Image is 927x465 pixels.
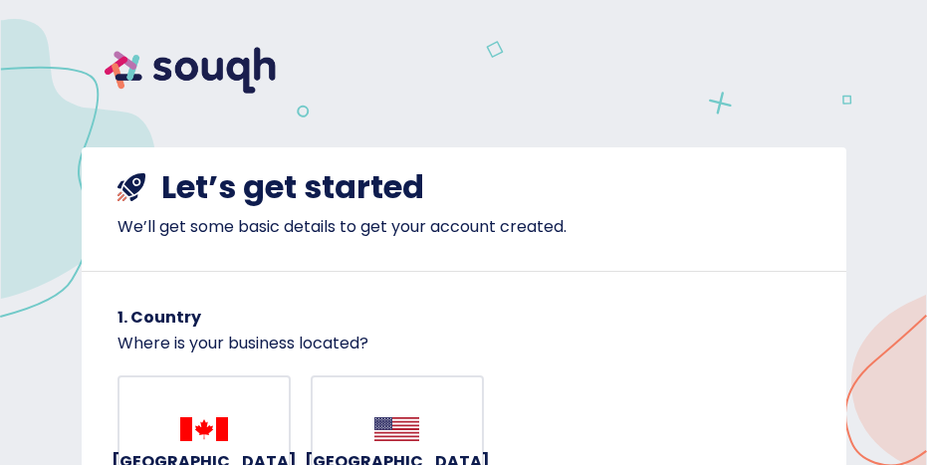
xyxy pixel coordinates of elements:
[82,24,299,116] img: souqh logo
[180,417,228,441] img: Flag_of_Canada.svg
[117,332,811,355] p: Where is your business located?
[117,304,811,332] h6: 1. Country
[161,167,424,207] h4: Let’s get started
[117,173,145,201] img: shuttle
[117,215,811,239] p: We’ll get some basic details to get your account created.
[374,417,420,441] img: Flag_of_the_United_States.svg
